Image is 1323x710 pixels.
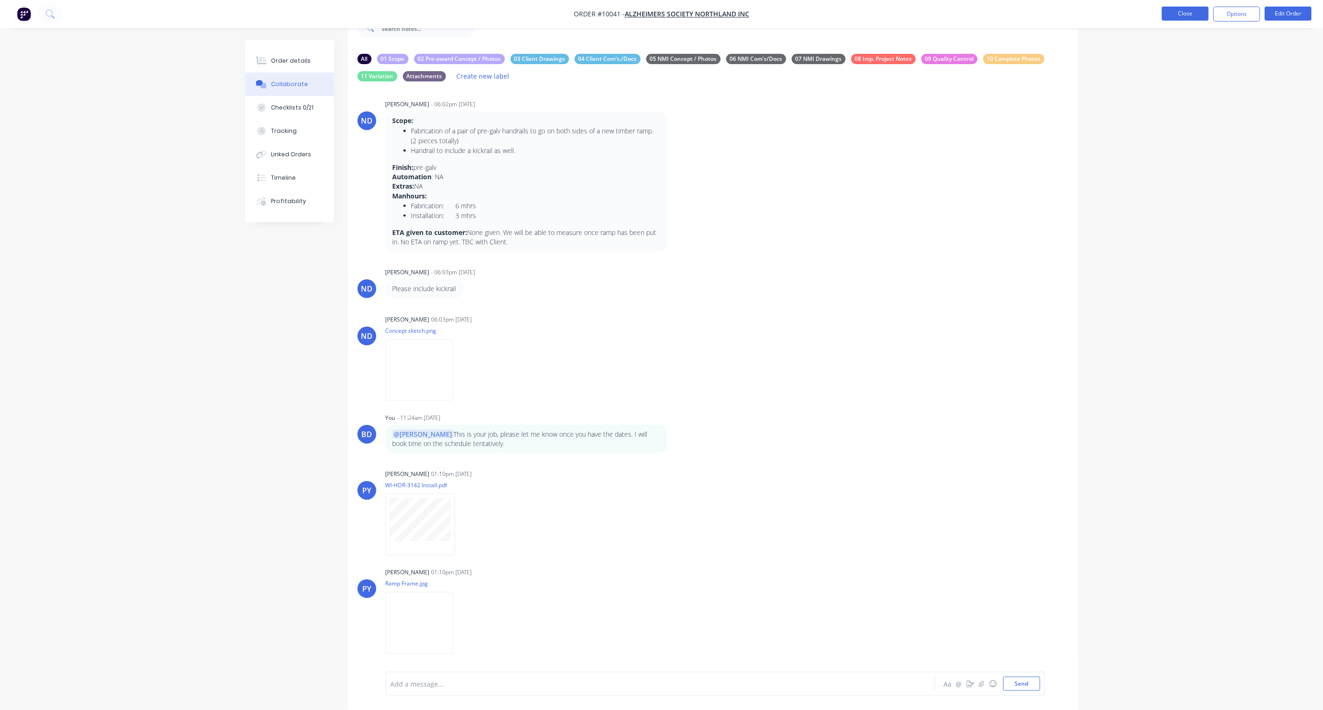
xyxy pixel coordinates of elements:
[1003,677,1040,691] button: Send
[393,430,661,449] p: This is your job, please let me know once you have the dates. I will book time on the schedule te...
[1265,7,1312,21] button: Edit Order
[386,414,395,422] div: You
[393,430,454,439] span: @[PERSON_NAME]
[271,127,297,135] div: Tracking
[393,182,661,191] p: NA
[362,583,371,594] div: PY
[245,96,334,119] button: Checklists 0/21
[921,54,978,64] div: 09 Quality Control
[362,485,371,496] div: PY
[393,172,432,181] strong: Automation
[361,283,373,294] div: ND
[386,268,430,277] div: [PERSON_NAME]
[245,143,334,166] button: Linked Orders
[386,470,430,478] div: [PERSON_NAME]
[361,330,373,342] div: ND
[411,211,661,220] li: Installation: 3 mhrs
[954,678,965,689] button: @
[943,678,954,689] button: Aa
[245,190,334,213] button: Profitability
[431,100,475,109] div: - 06:02pm [DATE]
[271,174,296,182] div: Timeline
[377,54,409,64] div: 01 Scope
[625,10,749,19] a: Alzheimers Society Northland Inc
[358,71,397,81] div: 11 Variation
[393,163,414,172] strong: Finish:
[386,568,430,577] div: [PERSON_NAME]
[245,73,334,96] button: Collaborate
[358,54,372,64] div: All
[393,191,427,200] strong: Manhours:
[386,481,464,489] p: WI-HDR-3142 Install.pdf
[726,54,786,64] div: 06 NMI Com's/Docs
[393,228,468,237] strong: ETA given to customer:
[386,579,462,587] p: Ramp Frame.jpg
[411,146,661,155] li: Handrail to include a kickrail as well.
[411,201,661,211] li: Fabrication: 6 mhrs
[393,172,661,182] p: : NA
[511,54,569,64] div: 03 Client Drawings
[245,166,334,190] button: Timeline
[393,228,661,247] p: None given. We will be able to measure once ramp has been put in. No ETA on ramp yet. TBC with Cl...
[414,54,505,64] div: 02 Pre-award Concept / Photos
[393,284,456,293] p: Please include kickrail
[271,57,311,65] div: Order details
[271,197,306,205] div: Profitability
[431,268,475,277] div: - 06:03pm [DATE]
[431,568,472,577] div: 01:10pm [DATE]
[983,54,1045,64] div: 10 Complete Photos
[575,54,641,64] div: 04 Client Com's./Docs
[403,71,446,81] div: Attachments
[386,315,430,324] div: [PERSON_NAME]
[1162,7,1209,21] button: Close
[987,678,999,689] button: ☺
[271,80,308,88] div: Collaborate
[851,54,916,64] div: 08 Imp. Project Notes
[245,49,334,73] button: Order details
[361,429,372,440] div: BD
[386,327,462,335] p: Concept sketch.png
[245,119,334,143] button: Tracking
[431,470,472,478] div: 01:10pm [DATE]
[1213,7,1260,22] button: Options
[361,115,373,126] div: ND
[792,54,846,64] div: 07 NMI Drawings
[17,7,31,21] img: Factory
[386,100,430,109] div: [PERSON_NAME]
[574,10,625,19] span: Order #10041 -
[452,70,514,82] button: Create new label
[271,150,311,159] div: Linked Orders
[431,315,472,324] div: 06:03pm [DATE]
[646,54,721,64] div: 05 NMI Concept / Photos
[382,19,475,38] input: Search notes...
[393,182,415,190] strong: Extras:
[393,163,661,172] p: pre-galv
[411,126,661,146] li: Fabrication of a pair of pre-galv handrails to go on both sides of a new timber ramp. (2 pieces t...
[397,414,441,422] div: - 11:24am [DATE]
[393,116,414,125] strong: Scope:
[271,103,314,112] div: Checklists 0/21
